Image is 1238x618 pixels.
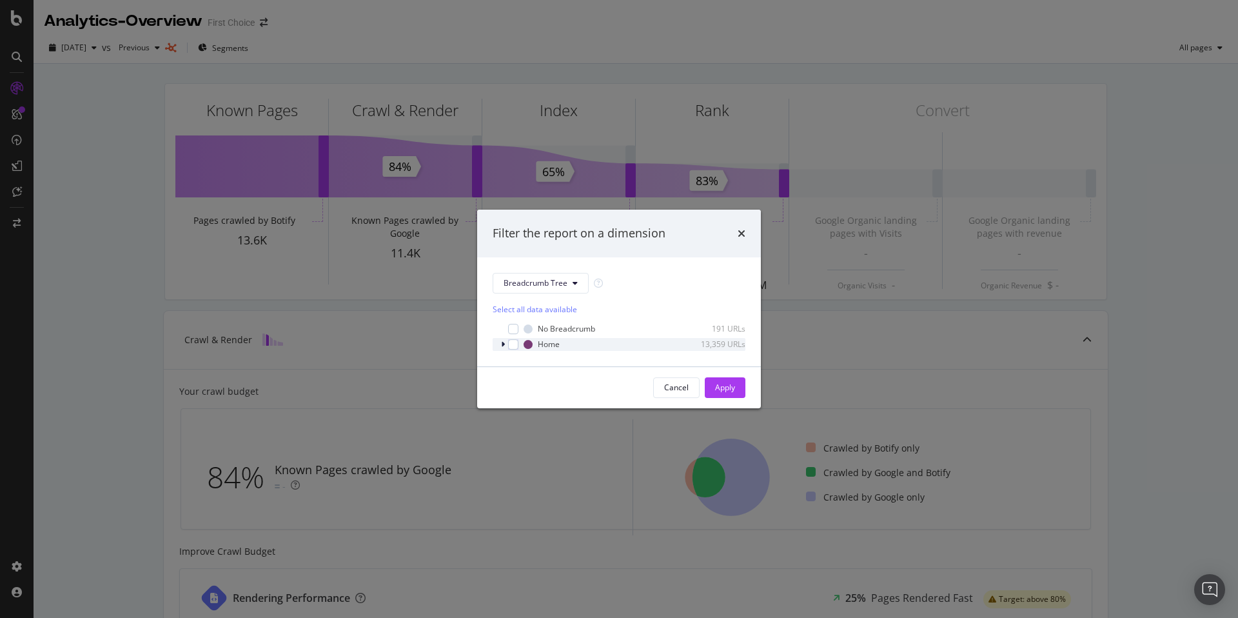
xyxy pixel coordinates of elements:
div: times [738,225,745,242]
div: modal [477,210,761,408]
div: Select all data available [493,304,745,315]
div: 13,359 URLs [682,339,745,350]
div: Filter the report on a dimension [493,225,665,242]
div: Apply [715,382,735,393]
button: Cancel [653,377,700,398]
div: Cancel [664,382,689,393]
button: Apply [705,377,745,398]
div: Home [538,339,560,350]
button: Breadcrumb Tree [493,273,589,294]
div: Open Intercom Messenger [1194,574,1225,605]
div: No Breadcrumb [538,323,595,334]
div: 191 URLs [682,323,745,334]
span: Breadcrumb Tree [504,277,567,288]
